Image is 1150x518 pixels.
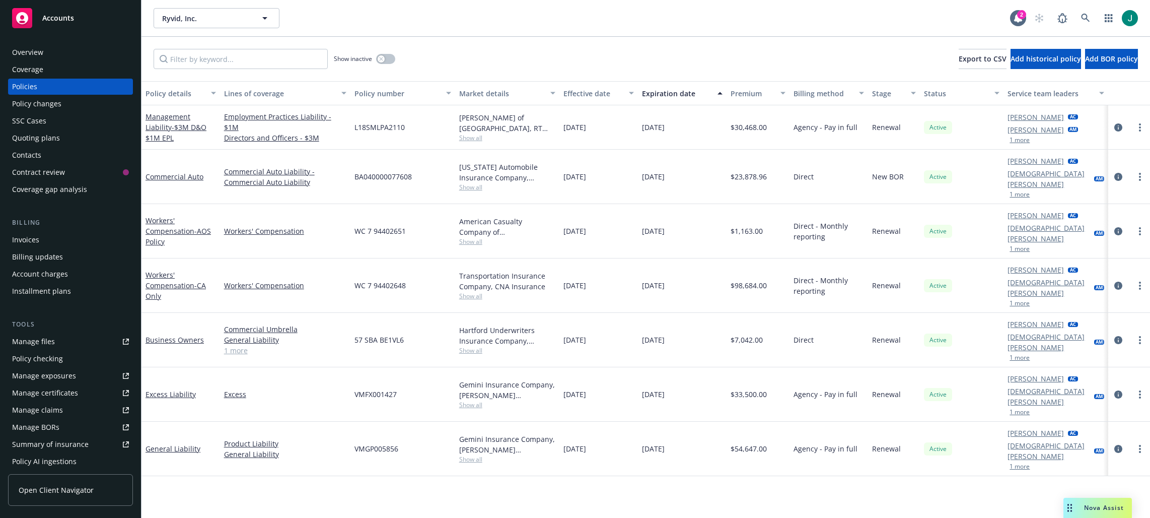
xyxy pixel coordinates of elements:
div: Manage certificates [12,385,78,401]
span: Active [928,227,948,236]
div: Status [924,88,988,99]
span: VMFX001427 [354,389,397,400]
div: Policies [12,79,37,95]
div: SSC Cases [12,113,46,129]
span: Active [928,123,948,132]
img: photo [1122,10,1138,26]
a: Manage BORs [8,419,133,435]
span: Add historical policy [1011,54,1081,63]
a: Policy changes [8,96,133,112]
span: [DATE] [642,280,665,291]
button: Market details [455,81,560,105]
a: Installment plans [8,283,133,299]
a: Coverage [8,61,133,78]
div: Contacts [12,147,41,163]
div: American Casualty Company of [GEOGRAPHIC_DATA], [US_STATE], CNA Insurance [459,216,556,237]
div: Gemini Insurance Company, [PERSON_NAME] Corporation, CRC Group [459,434,556,455]
span: Direct - Monthly reporting [794,221,864,242]
a: Policies [8,79,133,95]
a: Billing updates [8,249,133,265]
div: Policy changes [12,96,61,112]
span: [DATE] [642,443,665,454]
span: $98,684.00 [731,280,767,291]
div: Premium [731,88,774,99]
span: [DATE] [563,171,586,182]
div: Manage BORs [12,419,59,435]
button: Policy number [350,81,455,105]
div: [PERSON_NAME] of [GEOGRAPHIC_DATA], RT Specialty Insurance Services, LLC (RSG Specialty, LLC) [459,112,556,134]
span: Show all [459,346,556,355]
a: [DEMOGRAPHIC_DATA][PERSON_NAME] [1008,386,1090,407]
a: [DEMOGRAPHIC_DATA][PERSON_NAME] [1008,440,1090,462]
div: Expiration date [642,88,711,99]
a: [PERSON_NAME] [1008,210,1064,221]
a: circleInformation [1112,121,1124,134]
a: [PERSON_NAME] [1008,112,1064,122]
div: Contract review [12,164,65,180]
div: Hartford Underwriters Insurance Company, Hartford Insurance Group [459,325,556,346]
span: $1,163.00 [731,226,763,236]
a: more [1134,171,1146,183]
a: Report a Bug [1052,8,1072,28]
button: Effective date [559,81,638,105]
button: Premium [727,81,789,105]
span: Direct [794,335,814,345]
span: [DATE] [642,335,665,345]
button: 1 more [1010,300,1030,306]
div: Coverage [12,61,43,78]
span: Manage exposures [8,368,133,384]
span: 57 SBA BE1VL6 [354,335,404,345]
span: Renewal [872,280,901,291]
span: Export to CSV [959,54,1007,63]
a: circleInformation [1112,280,1124,292]
span: WC 7 94402651 [354,226,406,236]
span: Active [928,336,948,345]
a: [PERSON_NAME] [1008,265,1064,275]
span: Renewal [872,443,901,454]
a: Management Liability [146,112,206,143]
span: $23,878.96 [731,171,767,182]
div: Policy AI ingestions [12,454,77,470]
button: Ryvid, Inc. [154,8,279,28]
div: Policy checking [12,351,63,367]
div: Lines of coverage [224,88,335,99]
span: - $3M D&O $1M EPL [146,122,206,143]
a: Product Liability [224,438,346,449]
a: Employment Practices Liability - $1M [224,111,346,133]
a: Workers' Compensation [224,226,346,236]
a: Excess Liability [146,390,196,399]
a: Quoting plans [8,130,133,146]
span: $33,500.00 [731,389,767,400]
div: Manage exposures [12,368,76,384]
span: [DATE] [642,389,665,400]
a: Switch app [1099,8,1119,28]
span: Active [928,172,948,181]
a: Commercial Auto Liability - Commercial Auto Liability [224,166,346,187]
div: Stage [872,88,905,99]
div: Billing [8,218,133,228]
div: Effective date [563,88,623,99]
button: 1 more [1010,464,1030,470]
span: Agency - Pay in full [794,122,857,133]
button: 1 more [1010,191,1030,198]
a: Excess [224,389,346,400]
span: Show all [459,401,556,409]
a: more [1134,280,1146,292]
div: Invoices [12,232,39,248]
a: Manage claims [8,402,133,418]
span: Show all [459,134,556,142]
div: Overview [12,44,43,60]
a: Start snowing [1029,8,1049,28]
a: Directors and Officers - $3M [224,133,346,143]
a: General Liability [224,449,346,460]
button: 1 more [1010,246,1030,252]
button: Policy details [141,81,220,105]
span: BA040000077608 [354,171,412,182]
a: Accounts [8,4,133,32]
a: Workers' Compensation [146,216,211,246]
a: [DEMOGRAPHIC_DATA][PERSON_NAME] [1008,332,1090,353]
span: [DATE] [642,122,665,133]
span: Renewal [872,122,901,133]
a: Contract review [8,164,133,180]
button: Expiration date [638,81,727,105]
